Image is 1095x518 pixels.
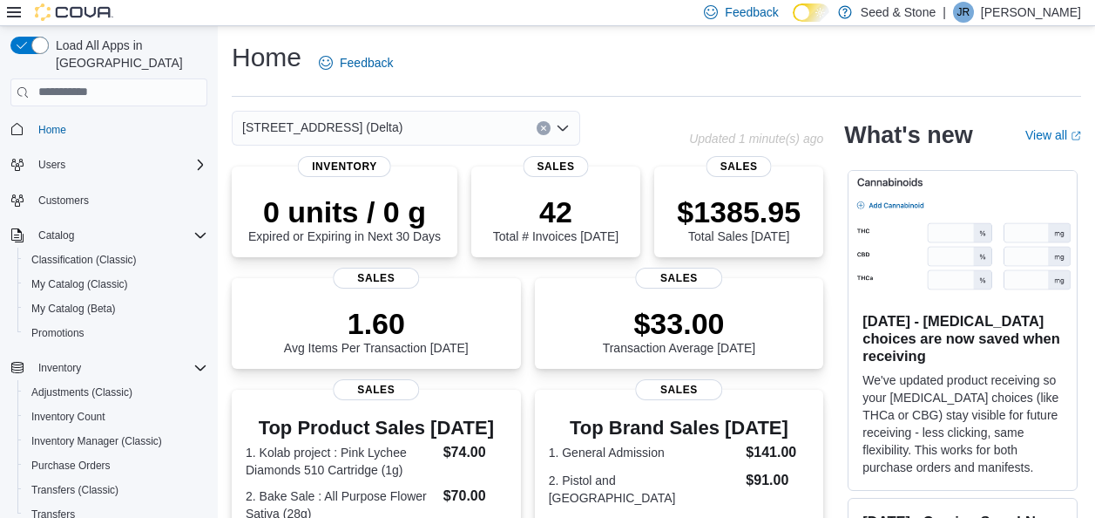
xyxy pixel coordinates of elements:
button: Inventory Manager (Classic) [17,429,214,453]
dt: 1. General Admission [549,444,740,461]
span: Customers [38,194,89,208]
p: Seed & Stone [861,2,936,23]
span: Sales [333,379,419,400]
p: [PERSON_NAME] [981,2,1081,23]
button: Customers [3,187,214,213]
button: My Catalog (Beta) [17,296,214,321]
p: | [943,2,946,23]
span: Purchase Orders [31,459,111,473]
div: Total # Invoices [DATE] [493,194,618,243]
span: My Catalog (Classic) [24,274,207,295]
a: Adjustments (Classic) [24,382,139,403]
a: Transfers (Classic) [24,480,125,501]
span: Promotions [24,323,207,344]
div: Total Sales [DATE] [677,194,801,243]
h2: What's new [844,121,972,149]
a: Promotions [24,323,91,344]
button: Home [3,117,214,142]
dd: $91.00 [746,470,809,491]
h3: Top Brand Sales [DATE] [549,418,810,439]
button: Users [3,153,214,177]
h1: Home [232,40,301,75]
span: Sales [706,156,772,177]
p: 0 units / 0 g [248,194,441,229]
input: Dark Mode [793,3,829,22]
button: Users [31,154,72,175]
button: Purchase Orders [17,453,214,478]
img: Cova [35,3,113,21]
p: Updated 1 minute(s) ago [689,132,823,146]
span: Adjustments (Classic) [24,382,207,403]
span: Promotions [31,326,84,340]
button: Promotions [17,321,214,345]
dd: $74.00 [443,442,507,463]
button: Inventory Count [17,405,214,429]
dd: $141.00 [746,442,809,463]
span: Classification (Classic) [24,249,207,270]
div: Transaction Average [DATE] [603,306,756,355]
span: JR [957,2,970,23]
span: Load All Apps in [GEOGRAPHIC_DATA] [49,37,207,72]
a: Inventory Manager (Classic) [24,431,169,452]
span: My Catalog (Beta) [31,302,116,316]
div: Expired or Expiring in Next 30 Days [248,194,441,243]
span: My Catalog (Beta) [24,298,207,319]
button: Classification (Classic) [17,248,214,272]
span: Inventory Manager (Classic) [31,434,162,448]
span: Sales [333,268,419,289]
a: Home [31,119,73,140]
button: Catalog [31,225,81,246]
span: Inventory [31,358,207,378]
div: Jimmie Rao [953,2,974,23]
span: Users [38,158,65,172]
a: My Catalog (Beta) [24,298,123,319]
button: Catalog [3,223,214,248]
p: $1385.95 [677,194,801,229]
div: Avg Items Per Transaction [DATE] [284,306,469,355]
span: Home [31,119,207,140]
dd: $70.00 [443,486,507,507]
span: Sales [636,268,722,289]
p: 1.60 [284,306,469,341]
span: Feedback [340,54,393,72]
a: Customers [31,190,96,211]
button: Inventory [31,358,88,378]
a: Classification (Classic) [24,249,144,270]
span: Inventory [298,156,391,177]
button: Open list of options [556,121,570,135]
span: Feedback [725,3,778,21]
span: Inventory Manager (Classic) [24,431,207,452]
span: Home [38,123,66,137]
span: Customers [31,189,207,211]
a: Inventory Count [24,406,112,427]
a: Feedback [312,45,400,80]
dt: 2. Pistol and [GEOGRAPHIC_DATA] [549,472,740,507]
button: Transfers (Classic) [17,478,214,502]
button: Inventory [3,356,214,380]
p: We've updated product receiving so your [MEDICAL_DATA] choices (like THCa or CBG) stay visible fo... [862,371,1063,476]
span: [STREET_ADDRESS] (Delta) [242,117,402,138]
p: 42 [493,194,618,229]
a: My Catalog (Classic) [24,274,135,295]
span: Transfers (Classic) [24,480,207,501]
span: My Catalog (Classic) [31,277,128,291]
h3: Top Product Sales [DATE] [246,418,507,439]
span: Inventory Count [31,410,105,424]
button: My Catalog (Classic) [17,272,214,296]
span: Transfers (Classic) [31,483,118,497]
span: Dark Mode [793,22,794,23]
button: Clear input [537,121,551,135]
span: Purchase Orders [24,455,207,476]
span: Catalog [38,228,74,242]
a: Purchase Orders [24,455,118,476]
button: Adjustments (Classic) [17,380,214,405]
p: $33.00 [603,306,756,341]
a: View allExternal link [1025,128,1081,142]
span: Adjustments (Classic) [31,385,132,399]
span: Users [31,154,207,175]
svg: External link [1071,131,1081,141]
span: Sales [524,156,589,177]
span: Inventory Count [24,406,207,427]
h3: [DATE] - [MEDICAL_DATA] choices are now saved when receiving [862,312,1063,365]
span: Catalog [31,225,207,246]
